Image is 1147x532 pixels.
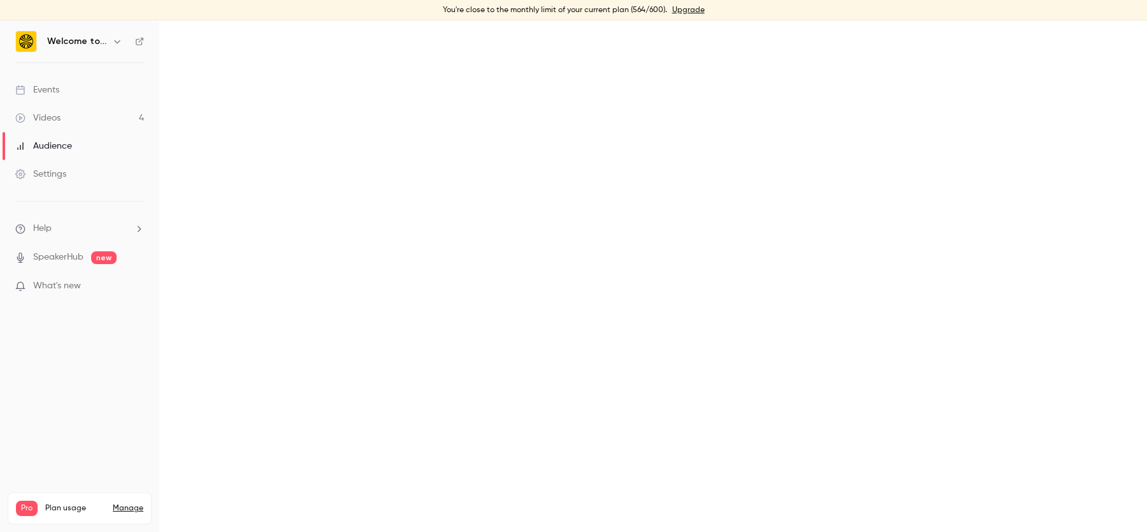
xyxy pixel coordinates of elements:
img: Welcome to the Jungle [16,31,36,52]
span: What's new [33,279,81,293]
a: Manage [113,503,143,514]
a: Upgrade [672,5,705,15]
h6: Welcome to the Jungle [47,35,107,48]
span: new [91,251,117,264]
div: Videos [15,112,61,124]
div: Settings [15,168,66,181]
span: Plan usage [45,503,105,514]
span: Help [33,222,52,235]
li: help-dropdown-opener [15,222,144,235]
span: Pro [16,501,38,516]
div: Audience [15,140,72,152]
a: SpeakerHub [33,251,83,264]
div: Events [15,84,59,96]
iframe: Noticeable Trigger [129,281,144,292]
